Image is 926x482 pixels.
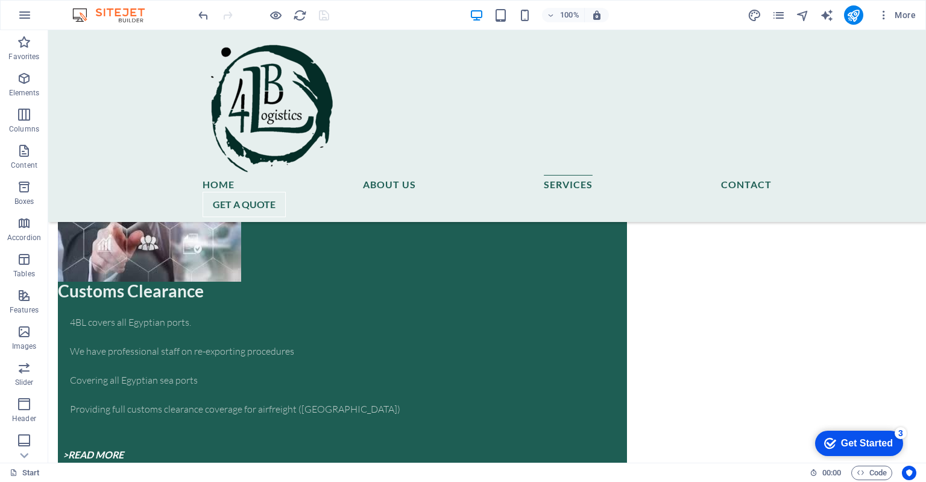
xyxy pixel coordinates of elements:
p: Slider [15,378,34,387]
img: Editor Logo [69,8,160,22]
button: reload [292,8,307,22]
button: Usercentrics [902,466,916,480]
p: Content [11,160,37,170]
button: design [748,8,762,22]
button: text_generator [820,8,834,22]
p: Columns [9,124,39,134]
button: publish [844,5,863,25]
div: 3 [89,2,101,14]
i: AI Writer [820,8,834,22]
div: Get Started 3 items remaining, 40% complete [10,6,98,31]
i: Publish [846,8,860,22]
a: Click to cancel selection. Double-click to open Pages [10,466,40,480]
i: On resize automatically adjust zoom level to fit chosen device. [591,10,602,21]
span: : [831,468,833,477]
p: Tables [13,269,35,279]
p: Features [10,305,39,315]
button: More [873,5,921,25]
p: Elements [9,88,40,98]
button: undo [196,8,210,22]
h6: Session time [810,466,842,480]
span: More [878,9,916,21]
p: Images [12,341,37,351]
div: Get Started [36,13,87,24]
h6: 100% [560,8,579,22]
span: Code [857,466,887,480]
span: 00 00 [822,466,841,480]
p: Boxes [14,197,34,206]
p: Header [12,414,36,423]
i: Undo: Change link (Ctrl+Z) [197,8,210,22]
button: navigator [796,8,810,22]
p: Favorites [8,52,39,62]
button: 100% [542,8,585,22]
i: Navigator [796,8,810,22]
i: Pages (Ctrl+Alt+S) [772,8,786,22]
p: Accordion [7,233,41,243]
i: Design (Ctrl+Alt+Y) [748,8,761,22]
button: pages [772,8,786,22]
button: Code [851,466,892,480]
